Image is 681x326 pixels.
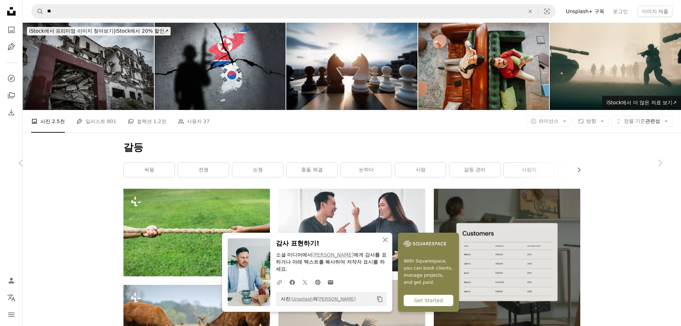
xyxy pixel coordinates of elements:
[602,96,681,110] a: iStock에서 더 많은 자료 보기↗
[611,116,672,127] button: 정렬 기준관련성
[561,6,608,17] a: Unsplash+ 구독
[4,308,18,322] button: 메뉴
[558,163,609,177] a: 말다툼
[522,5,538,18] button: 삭제
[123,229,270,236] a: 줄다리기 게임에서 밧줄을 당기는 손의 근접 촬영
[299,275,311,289] a: Twitter에 공유
[638,6,672,17] button: 이미지 제출
[124,163,175,177] a: 싸움
[29,28,168,34] span: iStock에서 20% 할인 ↗
[624,118,645,124] span: 정렬 기준
[341,163,392,177] a: 논하다
[23,23,175,40] a: iStock에서 프리미엄 이미지 찾아보기|iStock에서 20% 할인↗
[278,227,425,233] a: 회색 크루넥 긴팔 셔츠를 입은 남자가 검은색 크루넥 셔츠를 입은 여자 옆에 서 있다
[287,163,337,177] a: 충돌 해결
[23,23,154,110] img: Ruins Building
[572,163,580,177] button: 목록을 오른쪽으로 스크롤
[278,189,425,271] img: 회색 크루넥 긴팔 셔츠를 입은 남자가 검은색 크루넥 셔츠를 입은 여자 옆에 서 있다
[277,293,356,305] span: 사진: 의
[286,275,299,289] a: Facebook에 공유
[32,5,44,18] button: Unsplash 검색
[504,163,554,177] a: 사람의
[292,296,312,302] a: Unsplash
[153,117,166,125] span: 1.2천
[404,238,446,249] img: file-1747939142011-51e5cc87e3c9
[123,141,580,154] h1: 갈등
[276,252,387,273] p: 소셜 미디어에서 에게 감사를 표하거나 아래 텍스트를 복사하여 저작자 표시를 하세요.
[607,100,677,105] span: iStock에서 더 많은 자료 보기 ↗
[404,258,453,286] span: With Squarespace, you can book clients, manage projects, and get paid.
[398,233,459,312] a: With Squarespace, you can book clients, manage projects, and get paid.Get Started
[586,118,596,124] span: 방향
[286,23,417,110] img: Two chess knights battle on city background
[311,275,324,289] a: Pinterest에 공유
[574,116,609,127] button: 방향
[155,23,286,110] img: 북한과 남한의 국기가 군인 그림자와 함께 콘크리트 벽에 그려져 있습니다.
[4,71,18,85] a: 탐색
[29,28,115,34] span: iStock에서 프리미엄 이미지 찾아보기 |
[4,291,18,305] button: 언어
[276,238,387,249] h3: 감사 표현하기!
[4,40,18,54] a: 일러스트
[4,88,18,103] a: 컬렉션
[324,275,337,289] a: 이메일로 공유에 공유
[31,4,556,18] form: 사이트 전체에서 이미지 찾기
[374,293,386,305] button: 클립보드에 복사하기
[526,116,571,127] button: 라이선스
[178,163,229,177] a: 전쟁
[538,5,555,18] button: 시각적 검색
[4,105,18,120] a: 다운로드 내역
[107,117,116,125] span: 801
[550,23,681,110] img: Army Battle Scene Soldiers And Operation War Scene Image
[449,163,500,177] a: 갈등 관리
[123,189,270,276] img: 줄다리기 게임에서 밧줄을 당기는 손의 근접 촬영
[404,295,453,306] div: Get Started
[232,163,283,177] a: 논쟁
[4,273,18,288] a: 로그인 / 가입
[76,110,116,133] a: 일러스트 801
[178,110,210,133] a: 사용자 37
[624,118,660,125] span: 관련성
[418,23,549,110] img: Couple with problems
[638,129,681,197] a: 다음
[203,117,210,125] span: 37
[609,6,632,17] a: 로그인
[395,163,446,177] a: 사람
[317,296,356,302] a: [PERSON_NAME]
[539,118,559,124] span: 라이선스
[128,110,166,133] a: 컬렉션 1.2천
[312,252,353,258] a: [PERSON_NAME]
[4,23,18,37] a: 사진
